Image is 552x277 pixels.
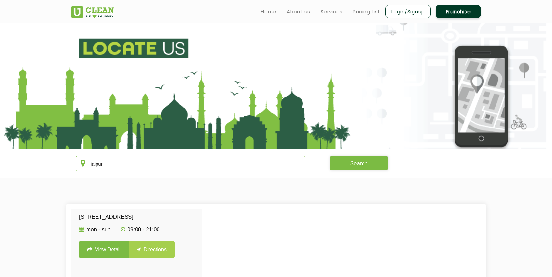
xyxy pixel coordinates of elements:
[71,6,114,18] img: UClean Laundry and Dry Cleaning
[385,5,431,18] a: Login/Signup
[321,8,342,15] a: Services
[79,225,111,234] p: Mon - Sun
[287,8,310,15] a: About us
[121,225,160,234] p: 09:00 - 21:00
[261,8,276,15] a: Home
[436,5,481,18] a: Franchise
[330,156,388,170] button: Search
[79,241,129,258] a: View Detail
[79,212,175,221] p: [STREET_ADDRESS]
[76,156,305,171] input: Enter city/area/pin Code
[129,241,175,258] a: Directions
[353,8,380,15] a: Pricing List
